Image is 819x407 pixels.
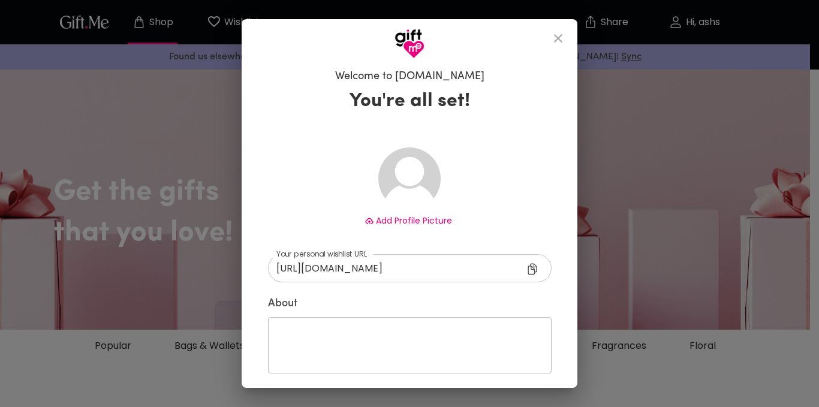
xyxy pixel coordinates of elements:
button: close [544,24,573,53]
label: About [268,297,552,311]
h6: Welcome to [DOMAIN_NAME] [335,70,484,84]
h3: You're all set! [350,89,470,113]
span: Add Profile Picture [376,215,452,227]
img: Avatar [378,147,441,210]
img: GiftMe Logo [395,29,424,59]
